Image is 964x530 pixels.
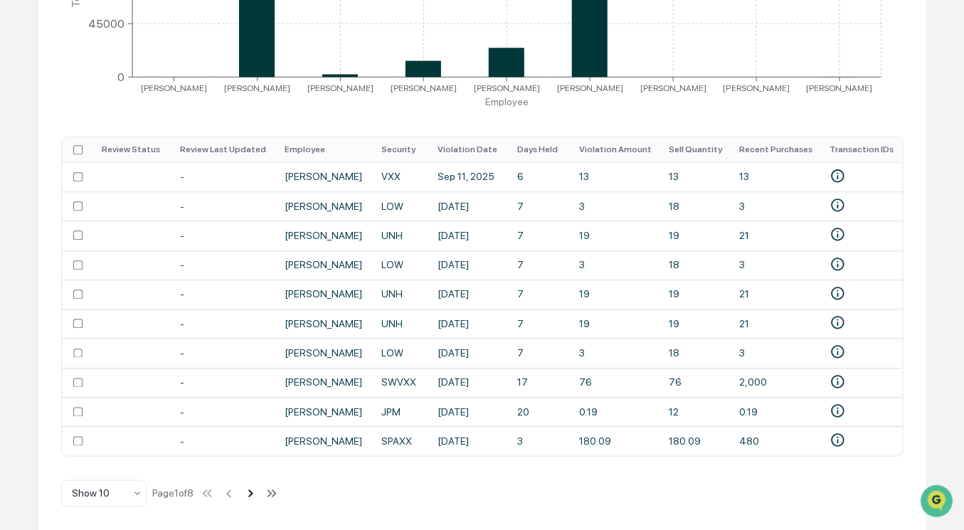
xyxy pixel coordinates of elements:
div: 🔎 [14,208,26,219]
p: How can we help? [14,30,259,53]
td: [DATE] [429,368,509,397]
td: 3 [571,338,660,367]
td: 3 [509,426,571,455]
td: - [171,280,276,309]
th: Review Last Updated [171,137,276,162]
td: LOW [373,250,429,280]
td: VXX [373,162,429,191]
td: 20 [509,397,571,426]
td: 7 [509,250,571,280]
td: 12 [660,397,731,426]
tspan: [PERSON_NAME] [806,83,872,92]
span: Pylon [142,241,172,252]
td: 3 [731,338,821,367]
a: 🔎Data Lookup [9,201,95,226]
td: - [171,309,276,338]
td: [PERSON_NAME] [276,162,373,191]
tspan: [PERSON_NAME] [557,83,623,92]
svg: • Plaid-Rze5vZy5Zzh7AYp66JyKC80A7onKqmI9ggev4 • Plaid-Rze5vZy5Zzh7AYp66JyKC80A7onKqmI9ggev4 • Pla... [830,226,845,242]
th: Security [373,137,429,162]
th: Recent Purchases [731,137,821,162]
td: 6 [509,162,571,191]
div: 🗄️ [103,181,115,192]
a: 🗄️Attestations [97,174,182,199]
tspan: [PERSON_NAME] [391,83,457,92]
td: 21 [731,309,821,338]
td: [PERSON_NAME] [276,426,373,455]
svg: • Plaid-5YzZNbbPb5tgwPJmzVMJiV1ZKAKObwI6ya9Rq [830,168,845,184]
td: 19 [571,280,660,309]
a: Powered byPylon [100,240,172,252]
td: 19 [571,221,660,250]
td: 7 [509,280,571,309]
svg: • Plaid-QzeZA83Z8zh15YvQQkmdHRk5170E4nU9PPOZw • Plaid-QzeZA83Z8zh15YvQQkmdHRk5170E4nU9PPOZw • Pla... [830,256,845,272]
td: 18 [660,191,731,221]
td: [DATE] [429,397,509,426]
td: 19 [660,309,731,338]
td: 7 [509,191,571,221]
td: - [171,426,276,455]
td: 21 [731,280,821,309]
td: [DATE] [429,280,509,309]
svg: • Plaid-QzeZA83Z8zh15YvQQkmdHRk5170E4nU9PPOZw • Plaid-QzeZA83Z8zh15YvQQkmdHRk5170E4nU9PPOZw • Pla... [830,344,845,359]
td: [PERSON_NAME] [276,309,373,338]
td: 19 [660,280,731,309]
td: 18 [660,250,731,280]
iframe: Open customer support [918,483,957,521]
td: 7 [509,309,571,338]
td: 180.09 [660,426,731,455]
td: - [171,338,276,367]
td: UNH [373,309,429,338]
td: 0.19 [571,397,660,426]
div: We're available if you need us! [48,123,180,134]
td: Sep 11, 2025 [429,162,509,191]
span: Preclearance [28,179,92,194]
img: 1746055101610-c473b297-6a78-478c-a979-82029cc54cd1 [14,109,40,134]
div: Start new chat [48,109,233,123]
td: UNH [373,221,429,250]
td: 2,000 [731,368,821,397]
td: [PERSON_NAME] [276,221,373,250]
td: [DATE] [429,426,509,455]
td: [PERSON_NAME] [276,368,373,397]
td: 21 [731,221,821,250]
td: [PERSON_NAME] [276,397,373,426]
td: [DATE] [429,309,509,338]
tspan: [PERSON_NAME] [224,83,290,92]
td: [DATE] [429,250,509,280]
td: UNH [373,280,429,309]
td: - [171,250,276,280]
td: 13 [731,162,821,191]
td: 13 [571,162,660,191]
td: 0.19 [731,397,821,426]
td: [PERSON_NAME] [276,338,373,367]
tspan: [PERSON_NAME] [640,83,706,92]
td: SPAXX [373,426,429,455]
div: Page 1 of 8 [152,487,194,499]
svg: • Fidelity Investments (Investment)-2555444075 [830,432,845,447]
span: Attestations [117,179,176,194]
td: 3 [731,250,821,280]
svg: • Plaid-bYk19gxnrQH5bv4BnjgbcdN9gE71z7FJDeeeg [830,403,845,418]
td: JPM [373,397,429,426]
td: 19 [660,221,731,250]
td: 76 [571,368,660,397]
a: 🖐️Preclearance [9,174,97,199]
td: - [171,221,276,250]
td: 19 [571,309,660,338]
th: Sell Quantity [660,137,731,162]
td: SWVXX [373,368,429,397]
th: Transaction IDs [821,137,902,162]
td: - [171,397,276,426]
td: [DATE] [429,191,509,221]
svg: • Plaid-QzeZA83Z8zh15YvQQkmdHRk5170E4nU9PPOZw • Plaid-QzeZA83Z8zh15YvQQkmdHRk5170E4nU9PPOZw • Pla... [830,197,845,213]
td: 3 [571,191,660,221]
td: LOW [373,338,429,367]
td: - [171,368,276,397]
td: 7 [509,338,571,367]
th: Days Held [509,137,571,162]
th: Employee [276,137,373,162]
span: Data Lookup [28,206,90,221]
th: Violation Amount [571,137,660,162]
